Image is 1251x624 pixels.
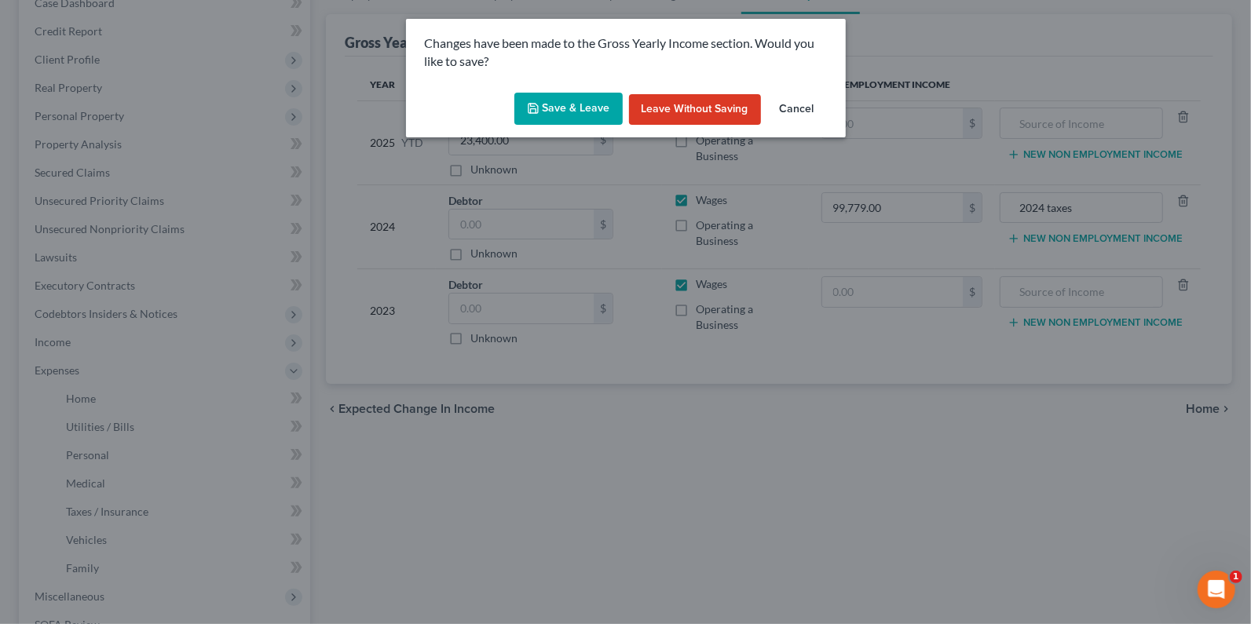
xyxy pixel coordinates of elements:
iframe: Intercom live chat [1198,571,1235,608]
button: Leave without Saving [629,94,761,126]
button: Save & Leave [514,93,623,126]
p: Changes have been made to the Gross Yearly Income section. Would you like to save? [425,35,827,71]
button: Cancel [767,94,827,126]
span: 1 [1230,571,1242,583]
